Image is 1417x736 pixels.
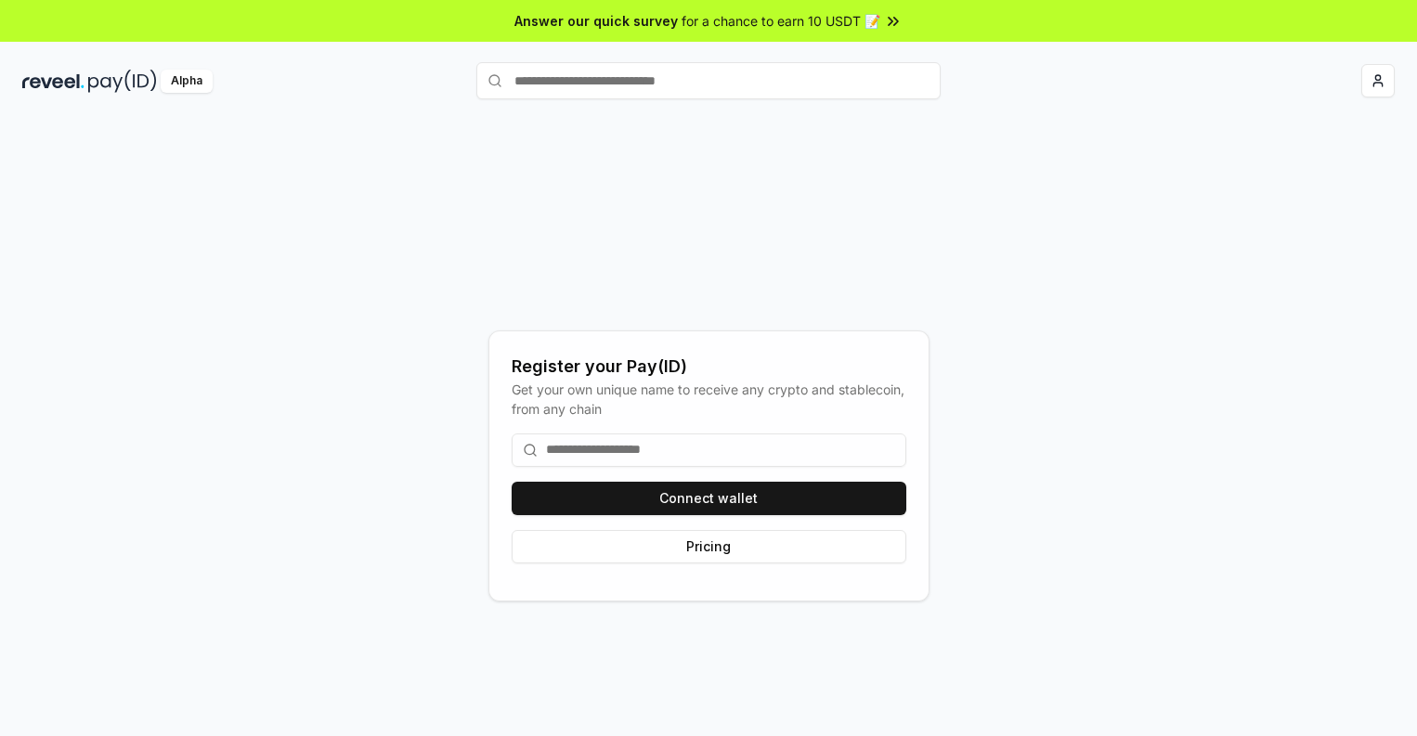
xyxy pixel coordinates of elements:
img: pay_id [88,70,157,93]
button: Pricing [512,530,906,563]
div: Get your own unique name to receive any crypto and stablecoin, from any chain [512,380,906,419]
div: Register your Pay(ID) [512,354,906,380]
span: for a chance to earn 10 USDT 📝 [682,11,880,31]
button: Connect wallet [512,482,906,515]
img: reveel_dark [22,70,84,93]
div: Alpha [161,70,213,93]
span: Answer our quick survey [514,11,678,31]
